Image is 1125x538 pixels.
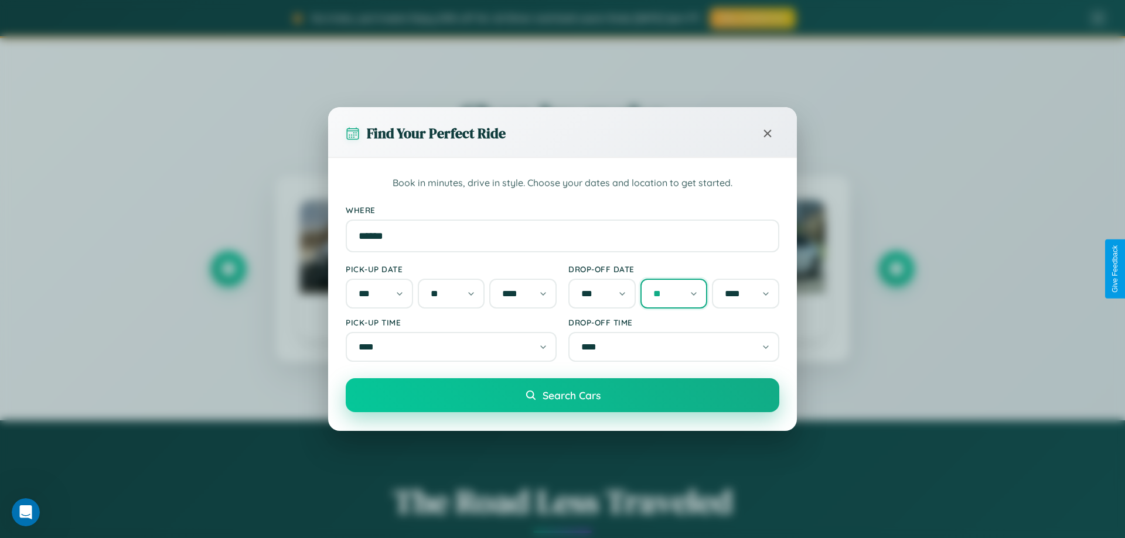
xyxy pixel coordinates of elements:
span: Search Cars [543,389,601,402]
label: Where [346,205,779,215]
label: Pick-up Date [346,264,557,274]
label: Drop-off Time [568,317,779,327]
p: Book in minutes, drive in style. Choose your dates and location to get started. [346,176,779,191]
h3: Find Your Perfect Ride [367,124,506,143]
label: Drop-off Date [568,264,779,274]
label: Pick-up Time [346,317,557,327]
button: Search Cars [346,378,779,412]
